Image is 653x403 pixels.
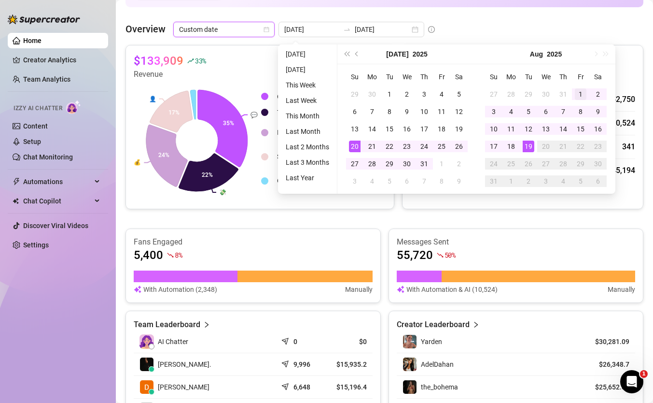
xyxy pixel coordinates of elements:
div: 1 [575,88,586,100]
td: 2025-08-22 [572,138,589,155]
span: Custom date [179,22,269,37]
div: 21 [366,141,378,152]
span: fall [437,252,444,259]
td: 2025-07-08 [381,103,398,120]
article: Revenue [134,69,206,80]
td: 2025-07-16 [398,120,416,138]
div: 19 [453,123,465,135]
span: 50 % [445,250,456,259]
div: 7 [366,106,378,117]
div: 10,524 [611,117,635,129]
div: 31 [557,88,569,100]
div: 20 [349,141,361,152]
article: $30,281.09 [585,337,629,346]
div: $52,750 [607,94,635,105]
div: 17 [488,141,500,152]
th: Mo [502,68,520,86]
td: 2025-08-20 [537,138,555,155]
td: 2025-08-26 [520,155,537,173]
th: Th [416,68,433,86]
a: Chat Monitoring [23,153,73,161]
th: Tu [520,68,537,86]
div: 3 [349,175,361,187]
span: send [281,358,291,368]
div: 4 [366,175,378,187]
li: Last Year [282,172,333,184]
img: the_bohema [403,380,417,394]
img: Yarden [403,335,417,348]
td: 2025-07-28 [363,155,381,173]
td: 2025-07-23 [398,138,416,155]
td: 2025-08-02 [450,155,468,173]
span: the_bohema [421,383,458,391]
span: 1 [640,370,648,378]
div: 9 [453,175,465,187]
article: Overview [125,22,166,36]
td: 2025-08-18 [502,138,520,155]
th: Fr [572,68,589,86]
li: This Month [282,110,333,122]
div: 23 [401,141,413,152]
div: 5 [453,88,465,100]
div: 2 [401,88,413,100]
div: 341 [622,141,635,153]
td: 2025-07-10 [416,103,433,120]
article: 55,720 [397,247,433,263]
span: calendar [264,27,269,32]
div: 6 [401,175,413,187]
button: Choose a month [386,44,408,64]
div: 3 [540,175,552,187]
td: 2025-08-03 [346,173,363,190]
td: 2025-07-13 [346,120,363,138]
div: 4 [557,175,569,187]
div: 45,194 [611,165,635,176]
article: 9,996 [293,360,310,369]
a: Settings [23,241,49,249]
div: 9 [401,106,413,117]
div: 30 [592,158,604,170]
article: 6,648 [293,382,310,392]
span: send [281,335,291,345]
td: 2025-07-29 [520,86,537,103]
td: 2025-09-01 [502,173,520,190]
div: 14 [366,123,378,135]
li: Last 2 Months [282,141,333,153]
div: 29 [575,158,586,170]
td: 2025-07-22 [381,138,398,155]
li: [DATE] [282,64,333,75]
div: 28 [505,88,517,100]
div: 13 [540,123,552,135]
div: 30 [401,158,413,170]
button: Previous month (PageUp) [352,44,362,64]
img: svg%3e [134,284,141,295]
article: With Automation (2,348) [143,284,217,295]
div: 26 [523,158,534,170]
button: Last year (Control + left) [341,44,352,64]
td: 2025-08-23 [589,138,607,155]
text: 💸 [219,188,226,196]
th: We [537,68,555,86]
td: 2025-07-27 [346,155,363,173]
img: svg%3e [397,284,404,295]
td: 2025-08-16 [589,120,607,138]
td: 2025-08-12 [520,120,537,138]
article: $25,652.82 [585,382,629,392]
div: 8 [436,175,447,187]
article: Creator Leaderboard [397,319,470,331]
span: right [203,319,210,331]
td: 2025-08-10 [485,120,502,138]
td: 2025-07-19 [450,120,468,138]
td: 2025-08-09 [450,173,468,190]
td: 2025-07-20 [346,138,363,155]
img: Chap צ׳אפ [140,358,153,371]
span: 33 % [195,56,206,65]
th: Tu [381,68,398,86]
th: Mo [363,68,381,86]
div: 1 [505,175,517,187]
div: 7 [418,175,430,187]
img: Dana Roz [140,380,153,394]
div: 27 [488,88,500,100]
td: 2025-07-30 [537,86,555,103]
iframe: Intercom live chat [620,370,643,393]
article: Messages Sent [397,237,636,247]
